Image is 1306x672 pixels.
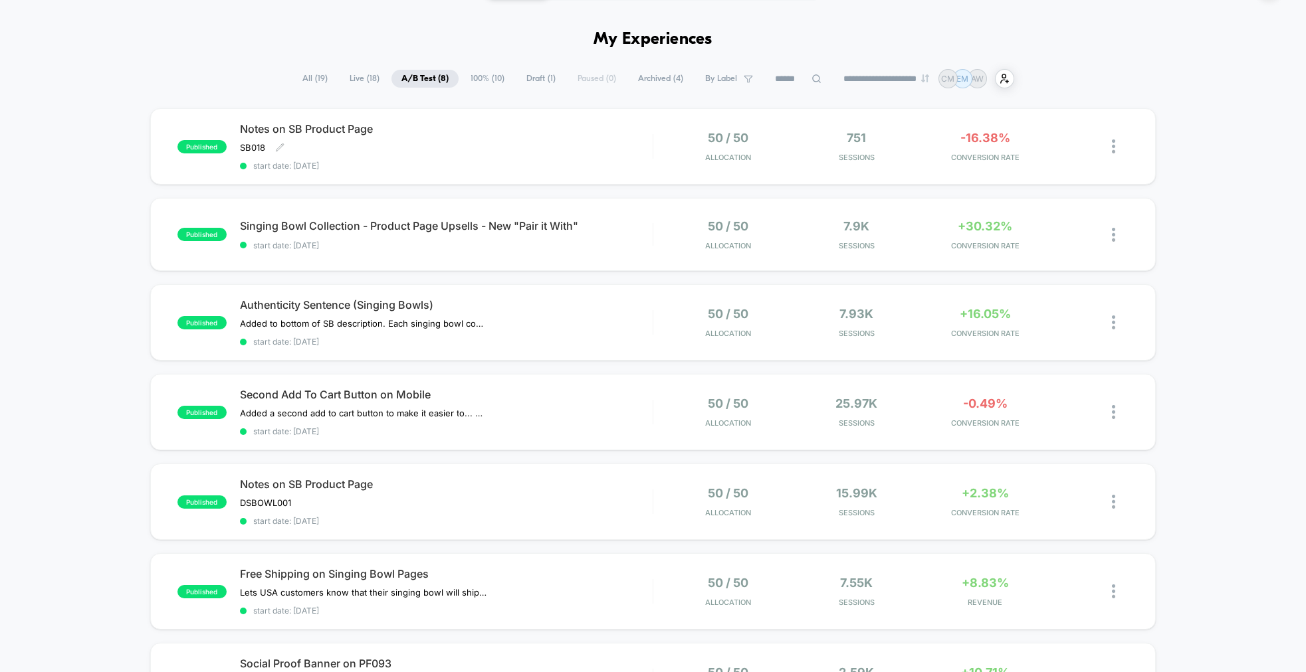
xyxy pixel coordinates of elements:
span: start date: [DATE] [240,161,653,171]
span: Allocation [705,418,751,428]
span: 50 / 50 [708,131,748,145]
span: published [177,228,227,241]
span: SB018 [240,142,265,153]
span: Sessions [796,329,918,338]
span: -0.49% [963,396,1008,410]
span: +8.83% [962,576,1009,590]
span: Notes on SB Product Page [240,477,653,491]
span: Sessions [796,598,918,607]
span: CONVERSION RATE [924,418,1046,428]
span: 50 / 50 [708,307,748,321]
img: close [1112,228,1115,242]
span: Free Shipping on Singing Bowl Pages [240,567,653,580]
span: start date: [DATE] [240,337,653,347]
img: close [1112,405,1115,419]
span: Second Add To Cart Button on Mobile [240,388,653,401]
span: published [177,495,227,509]
img: end [921,74,929,82]
span: Added a second add to cart button to make it easier to... add to cart... after scrolling the desc... [240,408,487,418]
span: +30.32% [958,219,1012,233]
p: CM [941,74,954,84]
span: Notes on SB Product Page [240,122,653,135]
span: 25.97k [835,396,877,410]
span: published [177,585,227,598]
span: Lets USA customers know that their singing﻿ bowl will ship free via 2-3 day mail [240,587,487,598]
span: Singing Bowl Collection - Product Page Upsells - New "Pair it With" [240,219,653,232]
span: 751 [847,131,866,145]
span: Sessions [796,508,918,517]
span: Sessions [796,418,918,428]
span: 15.99k [836,486,877,500]
span: 50 / 50 [708,396,748,410]
span: CONVERSION RATE [924,241,1046,250]
span: Added to bottom of SB description. ﻿Each singing bowl comes with a postcard signed by its artisan... [240,318,487,329]
span: start date: [DATE] [240,516,653,526]
img: close [1112,584,1115,598]
span: 50 / 50 [708,219,748,233]
span: Allocation [705,508,751,517]
img: close [1112,495,1115,509]
span: published [177,140,227,153]
span: CONVERSION RATE [924,153,1046,162]
img: close [1112,139,1115,153]
span: start date: [DATE] [240,240,653,250]
span: 7.9k [843,219,869,233]
span: +16.05% [960,307,1011,321]
span: Live ( 18 ) [340,70,389,88]
span: 50 / 50 [708,486,748,500]
span: CONVERSION RATE [924,508,1046,517]
span: REVENUE [924,598,1046,607]
span: 7.55k [840,576,873,590]
span: All ( 19 ) [292,70,338,88]
span: 7.93k [839,307,873,321]
p: AW [971,74,984,84]
span: Sessions [796,241,918,250]
span: DSBOWL001 [240,497,291,508]
span: Allocation [705,598,751,607]
span: A/B Test ( 8 ) [391,70,459,88]
span: 50 / 50 [708,576,748,590]
span: Authenticity Sentence (Singing Bowls) [240,298,653,311]
span: -16.38% [960,131,1010,145]
span: Social Proof Banner on PF093 [240,657,653,670]
span: published [177,316,227,329]
span: Allocation [705,153,751,162]
span: Archived ( 4 ) [628,70,693,88]
span: Sessions [796,153,918,162]
h1: My Experiences [594,30,712,49]
span: By Label [705,74,737,84]
span: start date: [DATE] [240,606,653,616]
span: +2.38% [962,486,1009,500]
span: Allocation [705,241,751,250]
span: start date: [DATE] [240,426,653,436]
img: close [1112,315,1115,329]
p: EM [956,74,968,84]
span: Allocation [705,329,751,338]
span: Draft ( 1 ) [516,70,566,88]
span: CONVERSION RATE [924,329,1046,338]
span: 100% ( 10 ) [461,70,514,88]
span: published [177,406,227,419]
